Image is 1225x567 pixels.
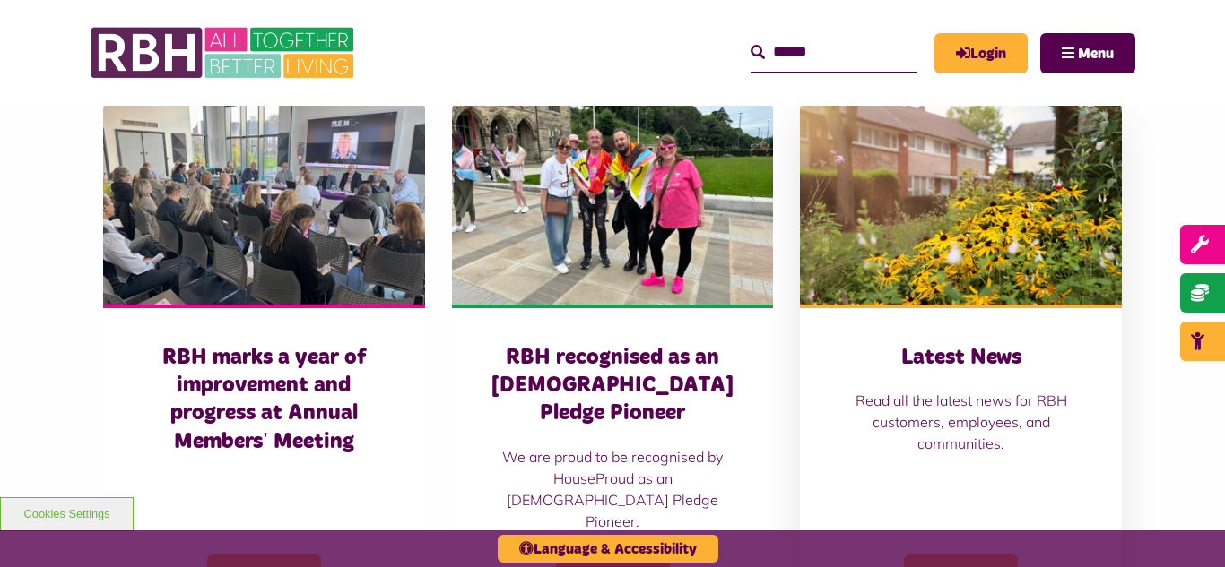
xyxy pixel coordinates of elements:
[90,18,359,88] img: RBH
[934,33,1028,73] a: MyRBH
[836,390,1086,454] p: Read all the latest news for RBH customers, employees, and communities.
[452,104,774,305] img: RBH customers and colleagues at the Rochdale Pride event outside the town hall
[488,344,738,428] h3: RBH recognised as an [DEMOGRAPHIC_DATA] Pledge Pioneer
[836,344,1086,372] h3: Latest News
[103,104,425,305] img: Board Meeting
[498,535,718,563] button: Language & Accessibility
[139,344,389,456] h3: RBH marks a year of improvement and progress at Annual Members’ Meeting
[751,33,917,72] input: Search
[1078,47,1114,61] span: Menu
[488,446,738,532] p: We are proud to be recognised by HouseProud as an [DEMOGRAPHIC_DATA] Pledge Pioneer.
[800,104,1122,305] img: SAZ MEDIA RBH HOUSING4
[1040,33,1135,73] button: Navigation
